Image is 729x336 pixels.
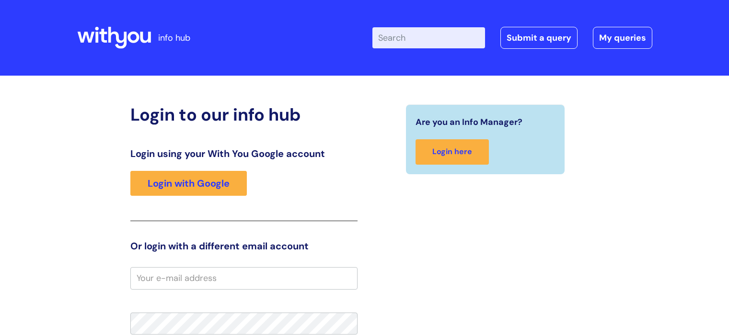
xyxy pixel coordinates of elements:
[158,30,190,45] p: info hub
[593,27,652,49] a: My queries
[416,114,522,130] span: Are you an Info Manager?
[130,148,358,159] h3: Login using your With You Google account
[130,104,358,125] h2: Login to our info hub
[130,240,358,252] h3: Or login with a different email account
[500,27,578,49] a: Submit a query
[416,139,489,165] a: Login here
[372,27,485,48] input: Search
[130,171,247,196] a: Login with Google
[130,267,358,289] input: Your e-mail address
